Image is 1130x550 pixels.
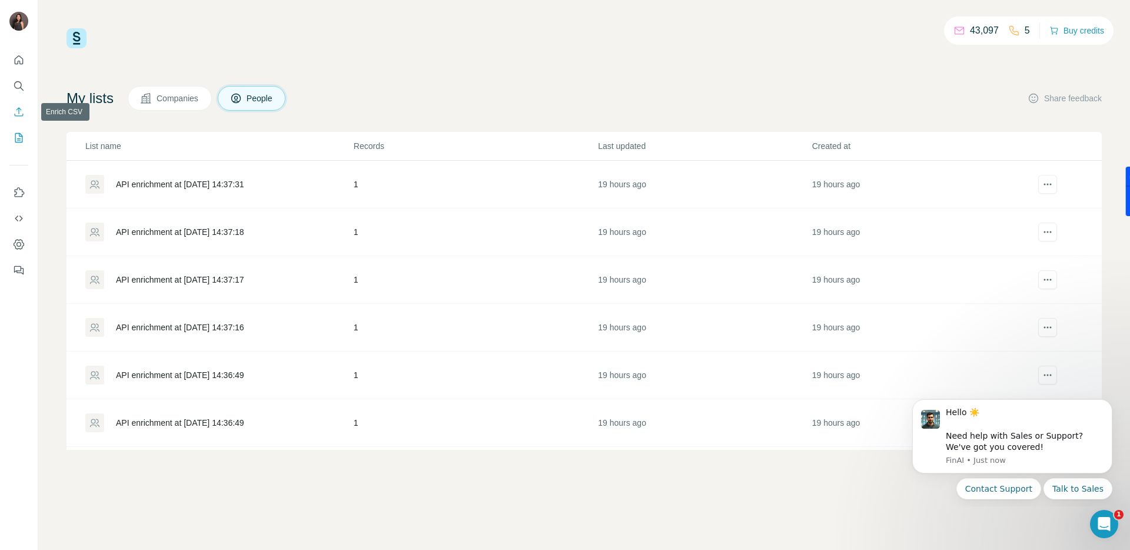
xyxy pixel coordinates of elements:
[9,12,28,31] img: Avatar
[353,256,597,304] td: 1
[812,352,1025,399] td: 19 hours ago
[597,399,811,447] td: 19 hours ago
[116,322,244,333] div: API enrichment at [DATE] 14:37:16
[1038,175,1057,194] button: actions
[354,140,597,152] p: Records
[9,127,28,148] button: My lists
[970,24,999,38] p: 43,097
[353,399,597,447] td: 1
[116,226,244,238] div: API enrichment at [DATE] 14:37:18
[116,178,244,190] div: API enrichment at [DATE] 14:37:31
[812,304,1025,352] td: 19 hours ago
[67,28,87,48] img: Surfe Logo
[9,75,28,97] button: Search
[812,399,1025,447] td: 19 hours ago
[116,369,244,381] div: API enrichment at [DATE] 14:36:49
[1028,92,1102,104] button: Share feedback
[812,161,1025,208] td: 19 hours ago
[812,447,1025,495] td: 19 hours ago
[598,140,810,152] p: Last updated
[597,352,811,399] td: 19 hours ago
[9,260,28,281] button: Feedback
[1114,510,1124,519] span: 1
[116,417,244,429] div: API enrichment at [DATE] 14:36:49
[67,89,114,108] h4: My lists
[9,208,28,229] button: Use Surfe API
[9,234,28,255] button: Dashboard
[1038,223,1057,241] button: actions
[353,208,597,256] td: 1
[1090,510,1118,538] iframe: Intercom live chat
[353,352,597,399] td: 1
[597,161,811,208] td: 19 hours ago
[895,389,1130,506] iframe: Intercom notifications message
[597,256,811,304] td: 19 hours ago
[1038,366,1057,385] button: actions
[812,256,1025,304] td: 19 hours ago
[353,304,597,352] td: 1
[157,92,200,104] span: Companies
[353,447,597,495] td: 1
[597,304,811,352] td: 19 hours ago
[812,208,1025,256] td: 19 hours ago
[1025,24,1030,38] p: 5
[247,92,274,104] span: People
[9,101,28,122] button: Enrich CSV
[116,274,244,286] div: API enrichment at [DATE] 14:37:17
[85,140,353,152] p: List name
[597,447,811,495] td: 19 hours ago
[353,161,597,208] td: 1
[9,182,28,203] button: Use Surfe on LinkedIn
[812,140,1025,152] p: Created at
[1049,22,1104,39] button: Buy credits
[1038,318,1057,337] button: actions
[597,208,811,256] td: 19 hours ago
[1038,270,1057,289] button: actions
[9,49,28,71] button: Quick start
